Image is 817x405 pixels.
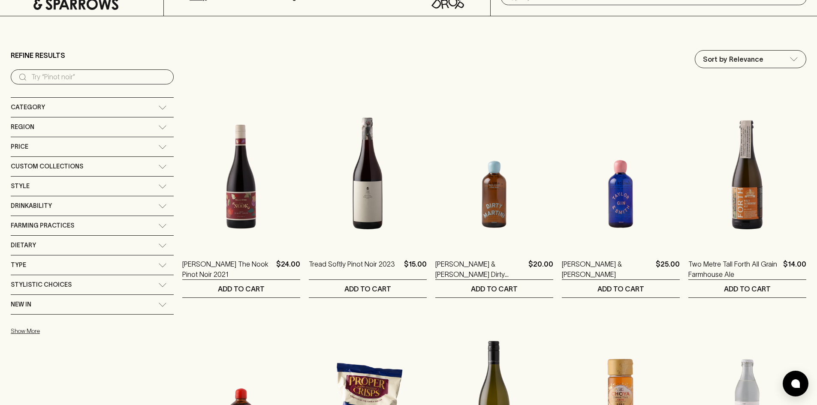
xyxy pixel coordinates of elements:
[11,279,72,290] span: Stylistic Choices
[703,54,763,64] p: Sort by Relevance
[344,284,391,294] p: ADD TO CART
[11,236,174,255] div: Dietary
[11,260,26,270] span: Type
[309,259,395,279] a: Tread Softly Pinot Noir 2023
[695,51,806,68] div: Sort by Relevance
[11,240,36,251] span: Dietary
[11,216,174,235] div: Farming Practices
[783,259,806,279] p: $14.00
[597,284,644,294] p: ADD TO CART
[31,70,167,84] input: Try “Pinot noir”
[276,259,300,279] p: $24.00
[562,96,680,246] img: Taylor & Smith Gin
[11,98,174,117] div: Category
[11,177,174,196] div: Style
[11,122,34,132] span: Region
[11,157,174,176] div: Custom Collections
[11,141,28,152] span: Price
[11,322,123,340] button: Show More
[182,96,300,246] img: Buller The Nook Pinot Noir 2021
[11,137,174,156] div: Price
[688,259,780,279] a: Two Metre Tall Forth All Grain Farmhouse Ale
[11,117,174,137] div: Region
[309,96,427,246] img: Tread Softly Pinot Noir 2023
[562,259,652,279] a: [PERSON_NAME] & [PERSON_NAME]
[404,259,427,279] p: $15.00
[688,96,806,246] img: Two Metre Tall Forth All Grain Farmhouse Ale
[528,259,553,279] p: $20.00
[182,280,300,297] button: ADD TO CART
[182,259,273,279] a: [PERSON_NAME] The Nook Pinot Noir 2021
[309,280,427,297] button: ADD TO CART
[218,284,265,294] p: ADD TO CART
[656,259,680,279] p: $25.00
[11,295,174,314] div: New In
[435,280,553,297] button: ADD TO CART
[688,280,806,297] button: ADD TO CART
[435,259,525,279] a: [PERSON_NAME] & [PERSON_NAME] Dirty Martini Cocktail
[562,280,680,297] button: ADD TO CART
[11,299,31,310] span: New In
[11,50,65,60] p: Refine Results
[724,284,771,294] p: ADD TO CART
[471,284,518,294] p: ADD TO CART
[11,161,83,172] span: Custom Collections
[11,196,174,216] div: Drinkability
[435,96,553,246] img: Taylor & Smith Dirty Martini Cocktail
[11,220,74,231] span: Farming Practices
[11,201,52,211] span: Drinkability
[11,255,174,275] div: Type
[11,181,30,192] span: Style
[11,102,45,113] span: Category
[791,379,800,388] img: bubble-icon
[11,275,174,294] div: Stylistic Choices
